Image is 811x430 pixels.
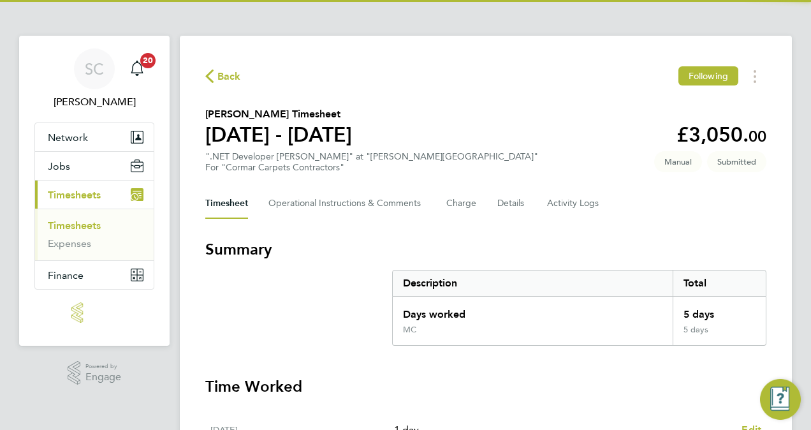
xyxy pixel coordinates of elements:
[71,302,117,323] img: engage-logo-retina.png
[48,237,91,249] a: Expenses
[205,122,352,147] h1: [DATE] - [DATE]
[689,70,728,82] span: Following
[48,189,101,201] span: Timesheets
[547,188,601,219] button: Activity Logs
[217,69,241,84] span: Back
[205,162,538,173] div: For "Cormar Carpets Contractors"
[85,372,121,383] span: Engage
[205,68,241,84] button: Back
[48,160,70,172] span: Jobs
[673,297,766,325] div: 5 days
[749,127,766,145] span: 00
[743,66,766,86] button: Timesheets Menu
[205,188,248,219] button: Timesheet
[446,188,477,219] button: Charge
[48,219,101,232] a: Timesheets
[393,271,673,296] div: Description
[205,107,352,122] h2: [PERSON_NAME] Timesheet
[34,94,154,110] span: Stuart Cochrane
[85,361,121,372] span: Powered by
[393,297,673,325] div: Days worked
[19,36,170,346] nav: Main navigation
[35,209,154,260] div: Timesheets
[497,188,527,219] button: Details
[85,61,104,77] span: SC
[124,48,150,89] a: 20
[34,48,154,110] a: SC[PERSON_NAME]
[392,270,766,346] div: Summary
[34,302,154,323] a: Go to home page
[205,239,766,260] h3: Summary
[707,151,766,172] span: This timesheet is Submitted.
[760,379,801,420] button: Engage Resource Center
[48,131,88,144] span: Network
[403,325,416,335] div: MC
[35,152,154,180] button: Jobs
[654,151,702,172] span: This timesheet was manually created.
[35,181,154,209] button: Timesheets
[205,151,538,173] div: ".NET Developer [PERSON_NAME]" at "[PERSON_NAME][GEOGRAPHIC_DATA]"
[673,271,766,296] div: Total
[678,66,738,85] button: Following
[48,269,84,281] span: Finance
[140,53,156,68] span: 20
[35,261,154,289] button: Finance
[35,123,154,151] button: Network
[268,188,426,219] button: Operational Instructions & Comments
[673,325,766,345] div: 5 days
[676,122,766,147] app-decimal: £3,050.
[68,361,122,385] a: Powered byEngage
[205,376,766,397] h3: Time Worked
